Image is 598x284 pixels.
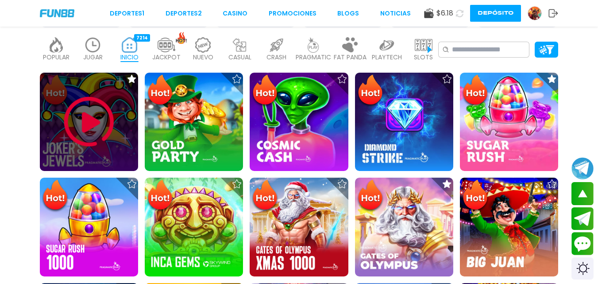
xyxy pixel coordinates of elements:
[228,53,251,62] p: CASUAL
[41,179,69,213] img: Hot
[145,73,243,171] img: Gold Party
[571,157,594,180] button: Join telegram channel
[146,74,174,108] img: Hot
[571,257,594,280] div: Switch theme
[231,37,249,53] img: casual_light.webp
[223,9,247,18] a: CASINO
[251,74,279,108] img: Hot
[251,179,279,213] img: Hot
[436,8,453,19] span: $ 6.18
[461,179,490,213] img: Hot
[269,9,316,18] a: Promociones
[334,53,367,62] p: FAT PANDA
[47,37,65,53] img: popular_light.webp
[158,37,175,53] img: jackpot_light.webp
[120,53,139,62] p: INICIO
[152,53,181,62] p: JACKPOT
[176,32,187,44] img: hot
[372,53,402,62] p: PLAYTECH
[355,178,453,276] img: Gates of Olympus
[250,73,348,171] img: Cosmic Cash
[43,53,69,62] p: POPULAR
[146,179,174,213] img: Hot
[84,37,102,53] img: recent_light.webp
[539,45,554,54] img: Platform Filter
[83,53,103,62] p: JUGAR
[341,37,359,53] img: fat_panda_light.webp
[355,73,453,171] img: Diamond Strike
[193,53,213,62] p: NUEVO
[40,9,74,17] img: Company Logo
[414,53,433,62] p: SLOTS
[528,6,548,20] a: Avatar
[296,53,331,62] p: PRAGMATIC
[571,207,594,230] button: Join telegram
[166,9,202,18] a: Deportes2
[378,37,396,53] img: playtech_light.webp
[134,34,150,42] div: 7214
[460,178,558,276] img: Big Juan
[337,9,359,18] a: BLOGS
[110,9,144,18] a: Deportes1
[460,73,558,171] img: Sugar Rush
[250,178,348,276] img: Gates of Olympus Xmas 1000
[145,178,243,276] img: Inca Gems
[266,53,286,62] p: CRASH
[356,179,385,213] img: Hot
[356,74,385,108] img: Hot
[40,178,138,276] img: Sugar Rush 1000
[470,5,521,22] button: Depósito
[380,9,411,18] a: NOTICIAS
[121,37,139,53] img: home_active.webp
[305,37,322,53] img: pragmatic_light.webp
[62,95,116,148] img: Play Game
[415,37,432,53] img: slots_light.webp
[571,182,594,205] button: scroll up
[528,7,541,20] img: Avatar
[268,37,285,53] img: crash_light.webp
[571,232,594,255] button: Contact customer service
[461,74,490,108] img: Hot
[194,37,212,53] img: new_light.webp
